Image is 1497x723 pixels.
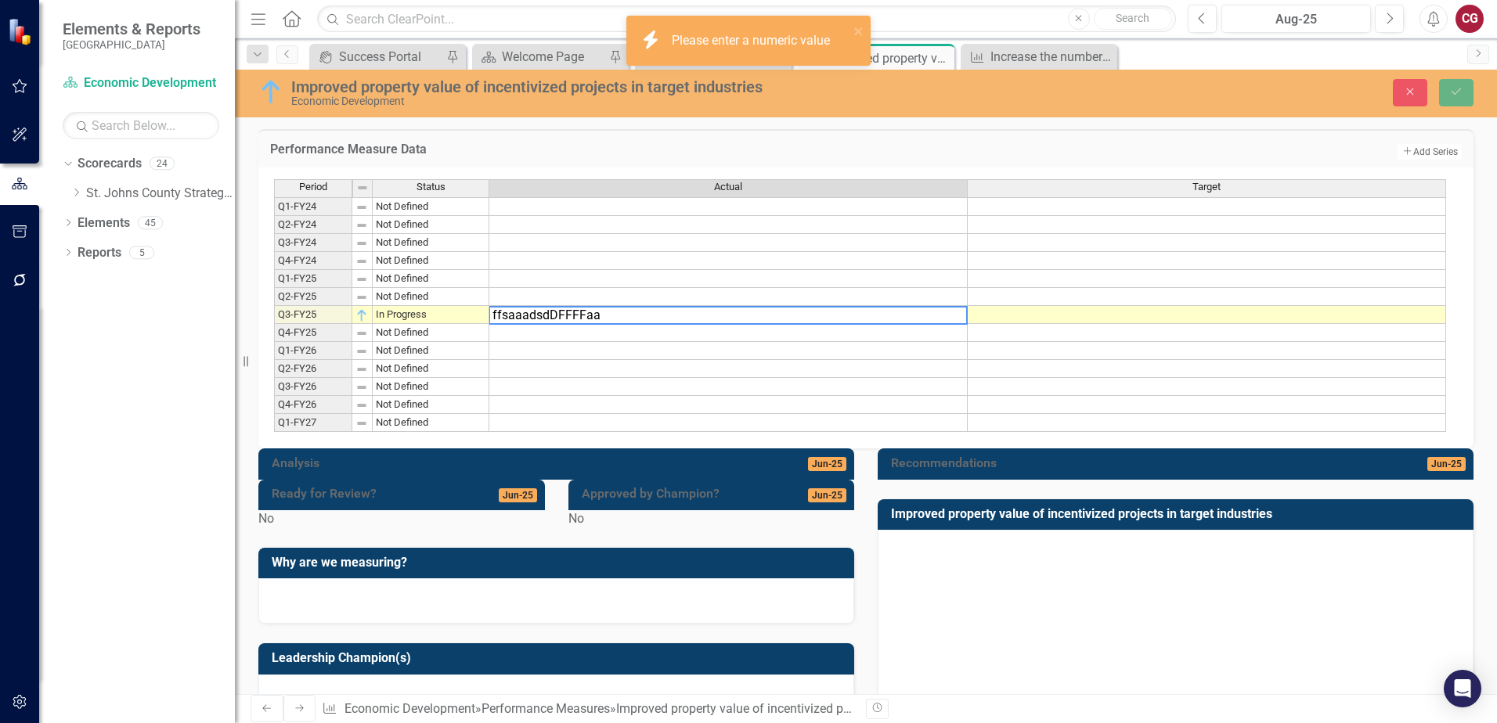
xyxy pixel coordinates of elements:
[78,155,142,173] a: Scorecards
[274,216,352,234] td: Q2-FY24
[86,185,235,203] a: St. Johns County Strategic Plan
[1427,457,1466,471] span: Jun-25
[990,47,1113,67] div: Increase the number of site submissions for project referrals from regional partners
[373,306,489,324] td: In Progress
[150,157,175,171] div: 24
[356,182,369,194] img: 8DAGhfEEPCf229AAAAAElFTkSuQmCC
[965,47,1113,67] a: Increase the number of site submissions for project referrals from regional partners
[373,414,489,432] td: Not Defined
[373,252,489,270] td: Not Defined
[272,487,466,501] h3: Ready for Review?
[891,456,1314,470] h3: Recommendations
[482,701,610,716] a: Performance Measures
[274,197,352,216] td: Q1-FY24
[355,363,368,376] img: 8DAGhfEEPCf229AAAAAElFTkSuQmCC
[672,32,834,50] div: Please enter a numeric value
[891,507,1466,521] h3: Improved property value of incentivized projects in target industries
[582,487,789,501] h3: Approved by Champion?
[274,270,352,288] td: Q1-FY25
[272,456,592,470] h3: Analysis
[373,216,489,234] td: Not Defined
[355,417,368,430] img: 8DAGhfEEPCf229AAAAAElFTkSuQmCC
[355,237,368,250] img: 8DAGhfEEPCf229AAAAAElFTkSuQmCC
[274,360,352,378] td: Q2-FY26
[63,38,200,51] small: [GEOGRAPHIC_DATA]
[258,79,283,104] img: In Progress
[355,309,368,322] img: AAAAAElFTkSuQmCC
[274,414,352,432] td: Q1-FY27
[355,273,368,286] img: 8DAGhfEEPCf229AAAAAElFTkSuQmCC
[355,219,368,232] img: 8DAGhfEEPCf229AAAAAElFTkSuQmCC
[373,234,489,252] td: Not Defined
[78,214,130,232] a: Elements
[373,396,489,414] td: Not Defined
[1094,8,1172,30] button: Search
[274,252,352,270] td: Q4-FY24
[499,488,537,502] span: Jun-25
[355,291,368,304] img: 8DAGhfEEPCf229AAAAAElFTkSuQmCC
[272,556,846,570] h3: Why are we measuring?
[274,306,352,324] td: Q3-FY25
[373,378,489,396] td: Not Defined
[274,324,352,342] td: Q4-FY25
[1192,182,1221,192] span: Target
[1116,12,1149,24] span: Search
[1444,670,1481,707] div: Open Intercom Messenger
[63,20,200,38] span: Elements & Reports
[138,216,163,229] div: 45
[502,47,605,67] div: Welcome Page
[1221,5,1371,33] button: Aug-25
[272,651,846,665] h3: Leadership Champion(s)
[322,700,854,718] div: » »
[355,327,368,340] img: 8DAGhfEEPCf229AAAAAElFTkSuQmCC
[476,47,605,67] a: Welcome Page
[373,324,489,342] td: Not Defined
[373,197,489,216] td: Not Defined
[274,342,352,360] td: Q1-FY26
[355,345,368,358] img: 8DAGhfEEPCf229AAAAAElFTkSuQmCC
[355,201,368,214] img: 8DAGhfEEPCf229AAAAAElFTkSuQmCC
[355,399,368,412] img: 8DAGhfEEPCf229AAAAAElFTkSuQmCC
[129,246,154,259] div: 5
[8,18,35,45] img: ClearPoint Strategy
[808,488,846,502] span: Jun-25
[291,95,940,107] div: Economic Development
[853,22,864,40] button: close
[270,142,1114,156] h3: Performance Measure Data
[63,112,219,139] input: Search Below...
[616,701,986,716] div: Improved property value of incentivized projects in target industries
[1227,10,1365,29] div: Aug-25
[313,47,442,67] a: Success Portal
[258,511,274,526] span: No
[78,244,121,262] a: Reports
[1398,144,1462,160] button: Add Series
[355,255,368,268] img: 8DAGhfEEPCf229AAAAAElFTkSuQmCC
[828,49,951,68] div: Improved property value of incentivized projects in target industries
[339,47,442,67] div: Success Portal
[714,182,742,192] span: Actual
[274,378,352,396] td: Q3-FY26
[355,381,368,394] img: 8DAGhfEEPCf229AAAAAElFTkSuQmCC
[417,182,445,192] span: Status
[63,74,219,92] a: Economic Development
[299,182,327,192] span: Period
[373,360,489,378] td: Not Defined
[1456,5,1484,33] button: CG
[317,5,1176,33] input: Search ClearPoint...
[373,342,489,360] td: Not Defined
[291,78,940,95] div: Improved property value of incentivized projects in target industries
[274,396,352,414] td: Q4-FY26
[344,701,475,716] a: Economic Development
[274,234,352,252] td: Q3-FY24
[808,457,846,471] span: Jun-25
[568,511,584,526] span: No
[373,270,489,288] td: Not Defined
[373,288,489,306] td: Not Defined
[274,288,352,306] td: Q2-FY25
